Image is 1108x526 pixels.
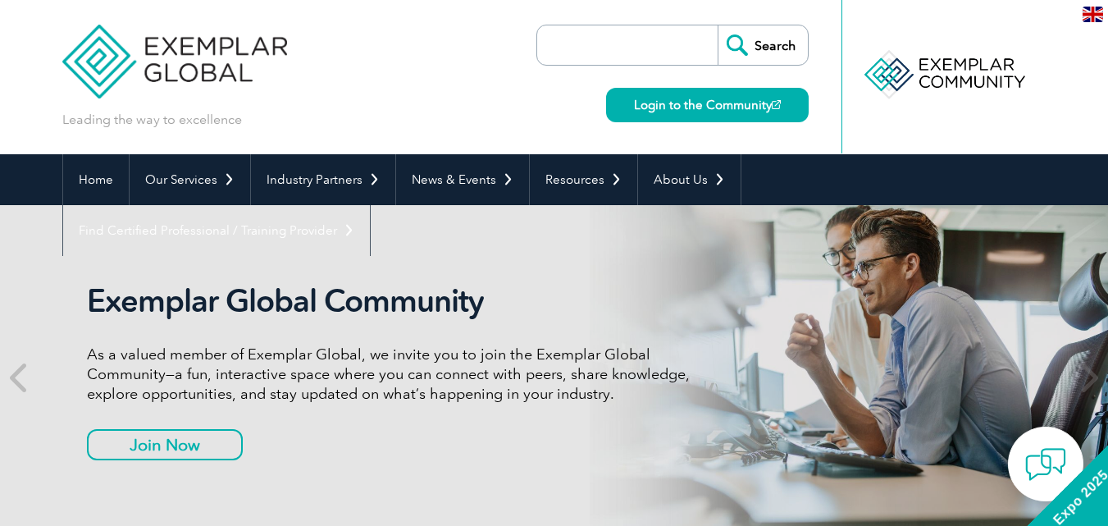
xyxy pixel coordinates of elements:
p: As a valued member of Exemplar Global, we invite you to join the Exemplar Global Community—a fun,... [87,345,702,404]
a: Resources [530,154,637,205]
a: News & Events [396,154,529,205]
a: Find Certified Professional / Training Provider [63,205,370,256]
a: About Us [638,154,741,205]
a: Industry Partners [251,154,395,205]
img: contact-chat.png [1025,444,1066,485]
img: en [1083,7,1103,22]
p: Leading the way to excellence [62,111,242,129]
input: Search [718,25,808,65]
img: open_square.png [772,100,781,109]
a: Our Services [130,154,250,205]
h2: Exemplar Global Community [87,282,702,320]
a: Join Now [87,429,243,460]
a: Home [63,154,129,205]
a: Login to the Community [606,88,809,122]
